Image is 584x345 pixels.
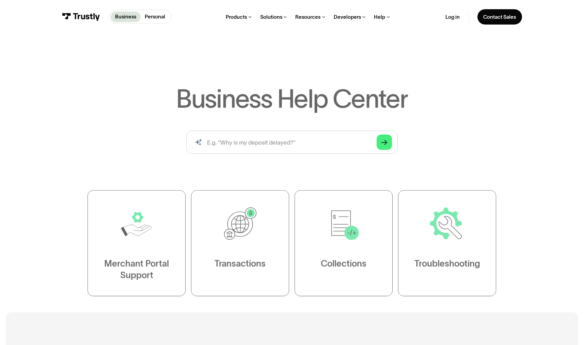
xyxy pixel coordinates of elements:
[483,14,516,20] div: Contact Sales
[191,190,289,296] a: Transactions
[186,131,398,154] form: Search
[62,13,100,21] img: Trustly Logo
[295,190,393,296] a: Collections
[374,14,385,20] div: Help
[176,86,408,111] h1: Business Help Center
[477,9,522,25] a: Contact Sales
[145,13,165,21] p: Personal
[115,13,136,21] p: Business
[414,258,480,269] div: Troubleshooting
[102,258,171,281] div: Merchant Portal Support
[226,14,247,20] div: Products
[321,258,367,269] div: Collections
[111,12,141,22] a: Business
[141,12,170,22] a: Personal
[295,14,320,20] div: Resources
[445,14,460,20] a: Log in
[334,14,361,20] div: Developers
[260,14,282,20] div: Solutions
[186,131,398,154] input: search
[88,190,186,296] a: Merchant Portal Support
[215,258,266,269] div: Transactions
[398,190,496,296] a: Troubleshooting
